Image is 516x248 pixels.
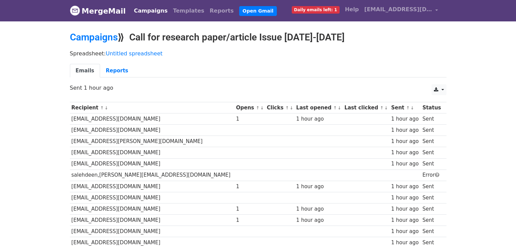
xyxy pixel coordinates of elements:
div: 1 hour ago [391,228,419,235]
h2: ⟫ Call for research paper/article Issue [DATE]-[DATE] [70,32,446,43]
a: Campaigns [131,4,170,18]
a: ↓ [338,105,341,110]
td: [EMAIL_ADDRESS][DOMAIN_NAME] [70,181,234,192]
div: 1 hour ago [296,115,341,123]
a: ↑ [285,105,289,110]
td: [EMAIL_ADDRESS][DOMAIN_NAME] [70,113,234,125]
span: Daily emails left: 1 [292,6,340,14]
div: 1 hour ago [391,149,419,157]
td: [EMAIL_ADDRESS][DOMAIN_NAME] [70,158,234,170]
td: Sent [421,192,443,203]
p: Sent 1 hour ago [70,84,446,91]
a: Emails [70,64,100,78]
a: ↑ [406,105,410,110]
a: Untitled spreadsheet [106,50,163,57]
td: Sent [421,203,443,214]
a: Reports [100,64,134,78]
div: 1 hour ago [296,183,341,191]
a: ↓ [410,105,414,110]
div: 1 [236,216,264,224]
div: 1 hour ago [296,205,341,213]
a: ↑ [380,105,384,110]
a: Reports [207,4,236,18]
div: 1 hour ago [391,126,419,134]
td: salehdeen,[PERSON_NAME][EMAIL_ADDRESS][DOMAIN_NAME] [70,170,234,181]
a: ↓ [384,105,388,110]
div: 1 [236,205,264,213]
img: MergeMail logo [70,5,80,16]
div: 1 hour ago [391,160,419,168]
a: MergeMail [70,4,126,18]
div: 1 hour ago [391,239,419,247]
a: Campaigns [70,32,118,43]
td: Sent [421,125,443,136]
th: Status [421,102,443,113]
td: Error [421,170,443,181]
a: ↓ [290,105,293,110]
div: 1 hour ago [391,138,419,145]
td: Sent [421,158,443,170]
td: [EMAIL_ADDRESS][DOMAIN_NAME] [70,125,234,136]
td: Sent [421,147,443,158]
div: 1 [236,183,264,191]
div: 1 [236,115,264,123]
p: Spreadsheet: [70,50,446,57]
a: Daily emails left: 1 [289,3,342,16]
a: Help [342,3,362,16]
th: Clicks [265,102,295,113]
th: Last opened [294,102,343,113]
a: ↓ [104,105,108,110]
td: [EMAIL_ADDRESS][DOMAIN_NAME] [70,215,234,226]
a: Templates [170,4,207,18]
div: 1 hour ago [391,183,419,191]
span: [EMAIL_ADDRESS][DOMAIN_NAME] [364,5,432,14]
td: Sent [421,113,443,125]
a: ↑ [333,105,337,110]
a: ↓ [260,105,264,110]
a: [EMAIL_ADDRESS][DOMAIN_NAME] [362,3,441,19]
a: Open Gmail [239,6,277,16]
div: 1 hour ago [296,216,341,224]
td: [EMAIL_ADDRESS][PERSON_NAME][DOMAIN_NAME] [70,136,234,147]
th: Opens [234,102,265,113]
div: 1 hour ago [391,115,419,123]
th: Last clicked [343,102,389,113]
td: [EMAIL_ADDRESS][DOMAIN_NAME] [70,203,234,214]
div: 1 hour ago [391,216,419,224]
td: [EMAIL_ADDRESS][DOMAIN_NAME] [70,147,234,158]
td: Sent [421,181,443,192]
th: Recipient [70,102,234,113]
th: Sent [389,102,421,113]
td: Sent [421,136,443,147]
a: ↑ [100,105,104,110]
a: ↑ [256,105,260,110]
div: 1 hour ago [391,205,419,213]
td: Sent [421,215,443,226]
td: [EMAIL_ADDRESS][DOMAIN_NAME] [70,192,234,203]
td: [EMAIL_ADDRESS][DOMAIN_NAME] [70,226,234,237]
td: Sent [421,226,443,237]
div: 1 hour ago [391,194,419,202]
